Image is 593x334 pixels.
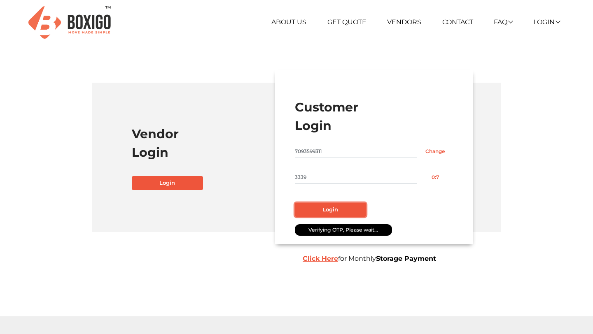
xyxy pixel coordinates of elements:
input: Mobile No [295,145,417,158]
a: Login [533,18,560,26]
b: Storage Payment [376,255,436,262]
a: Vendors [387,18,421,26]
a: FAQ [494,18,512,26]
input: Enter OTP [295,171,417,184]
div: Verifying OTP, Please wait... [295,224,392,236]
button: Login [295,203,366,217]
h1: Vendor Login [132,125,290,162]
a: Click Here [303,255,338,262]
button: 0:7 [417,171,454,184]
img: Boxigo [28,6,111,39]
a: Contact [442,18,473,26]
a: Login [132,176,203,190]
div: for Monthly [296,254,531,264]
a: Get Quote [327,18,367,26]
a: About Us [271,18,306,26]
input: Change [417,145,454,158]
h1: Customer Login [295,98,453,135]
